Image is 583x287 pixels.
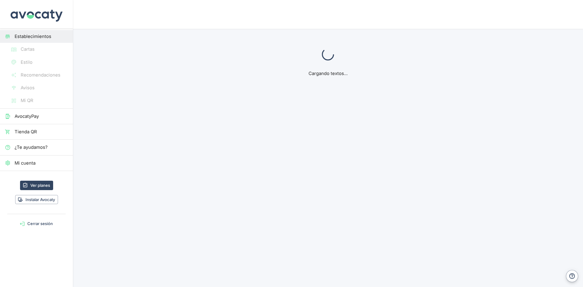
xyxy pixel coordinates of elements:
span: Establecimientos [15,33,68,40]
span: Tienda QR [15,128,68,135]
span: Mi cuenta [15,160,68,166]
a: Ver planes [20,181,53,190]
p: Cargando textos... [268,70,388,77]
button: Ayuda y contacto [566,270,578,282]
button: Cerrar sesión [2,219,70,228]
button: Instalar Avocaty [15,195,58,204]
span: AvocatyPay [15,113,68,120]
span: ¿Te ayudamos? [15,144,68,151]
